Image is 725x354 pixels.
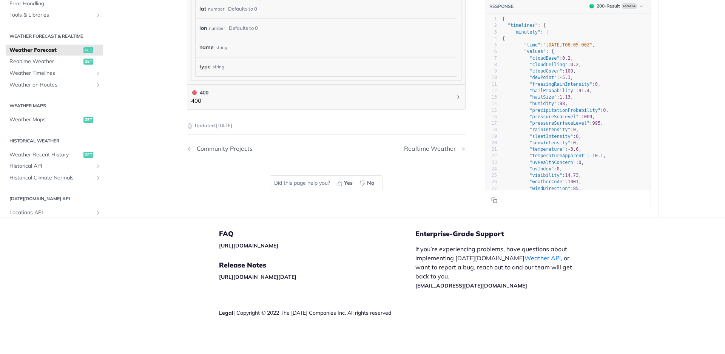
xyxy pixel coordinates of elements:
span: "cloudCover" [529,68,562,74]
p: Updated [DATE] [187,122,466,130]
span: { [502,36,505,41]
span: 14.73 [565,173,578,178]
span: get [83,117,93,123]
button: RESPONSE [489,2,514,10]
span: "precipitationProbability" [529,107,600,113]
button: Show subpages for Historical Climate Normals [95,175,101,181]
div: 12 [485,87,497,94]
a: [URL][DOMAIN_NAME][DATE] [219,274,296,280]
span: 995 [592,121,600,126]
span: Weather Maps [9,116,82,124]
div: 13 [485,94,497,100]
span: Realtime Weather [9,58,82,65]
span: 0 [578,159,581,165]
div: 7 [485,55,497,61]
a: Historical APIShow subpages for Historical API [6,161,103,172]
div: 25 [485,172,497,179]
span: "pressureSeaLevel" [529,114,578,119]
h5: Release Notes [219,261,415,270]
span: "[DATE]T08:05:00Z" [543,42,592,48]
div: 20 [485,139,497,146]
span: 91.4 [578,88,589,93]
span: 0 [573,127,576,132]
div: 6 [485,48,497,55]
div: 2 [485,22,497,29]
h2: Historical Weather [6,137,103,144]
span: No [367,179,374,187]
a: Previous Page: Community Projects [187,145,306,152]
div: 22 [485,153,497,159]
span: 0 [557,166,560,171]
span: "uvHealthConcern" [529,159,576,165]
span: "dewPoint" [529,75,557,80]
button: Show subpages for Weather on Routes [95,82,101,88]
span: "weatherCode" [529,179,565,184]
button: 400 400400 [191,88,461,105]
span: : , [502,147,582,152]
a: Locations APIShow subpages for Locations API [6,207,103,218]
span: 0 [603,107,606,113]
svg: Chevron [455,94,461,100]
a: Weather on RoutesShow subpages for Weather on Routes [6,79,103,90]
span: : , [502,173,582,178]
span: : , [502,179,582,184]
span: 1009 [582,114,592,119]
span: "snowIntensity" [529,140,570,145]
span: 100 [565,68,573,74]
span: 1.13 [560,94,571,100]
div: 3 [485,29,497,35]
span: "temperature" [529,147,565,152]
button: Show subpages for Historical API [95,163,101,169]
span: "minutely" [513,29,540,34]
span: "pressureSurfaceLevel" [529,121,589,126]
label: type [199,61,211,72]
div: 10 [485,74,497,81]
div: 19 [485,133,497,139]
a: Weather API [524,254,561,262]
div: number [208,3,224,14]
div: 8 [485,61,497,68]
a: Tools & LibrariesShow subpages for Tools & Libraries [6,9,103,21]
span: 88 [560,101,565,106]
span: : [ [502,29,549,34]
span: : { [502,23,546,28]
span: "freezingRainIntensity" [529,81,592,87]
span: - [560,75,562,80]
span: 0 [573,140,576,145]
div: 9 [485,68,497,74]
div: 5 [485,42,497,48]
button: Show subpages for Locations API [95,210,101,216]
span: : , [502,133,582,139]
div: | Copyright © 2022 The [DATE] Companies Inc. All rights reserved [219,309,415,317]
a: Weather TimelinesShow subpages for Weather Timelines [6,68,103,79]
span: get [83,59,93,65]
span: : , [502,153,606,158]
span: : , [502,75,573,80]
span: 400 [192,90,197,95]
span: "cloudCeiling" [529,62,568,67]
div: Community Projects [193,145,253,152]
span: : , [502,166,562,171]
div: 17 [485,120,497,127]
div: 1 [485,16,497,22]
div: Did this page help you? [270,175,383,191]
span: "hailProbability" [529,88,576,93]
button: No [357,178,378,189]
button: 200200-ResultExample [586,2,647,10]
span: 1001 [568,179,578,184]
p: If you’re experiencing problems, have questions about implementing [DATE][DOMAIN_NAME] , or want ... [415,244,580,290]
span: : , [502,94,573,100]
span: Historical API [9,162,93,170]
span: - [568,147,570,152]
span: "uvIndex" [529,166,554,171]
span: "humidity" [529,101,557,106]
div: 15 [485,107,497,113]
button: Show subpages for Weather Timelines [95,70,101,76]
span: : , [502,114,595,119]
span: : , [502,62,582,67]
div: Realtime Weather [404,145,460,152]
span: : , [502,68,576,74]
h5: FAQ [219,229,415,238]
span: 0.2 [571,62,579,67]
nav: Pagination Controls [187,138,466,160]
